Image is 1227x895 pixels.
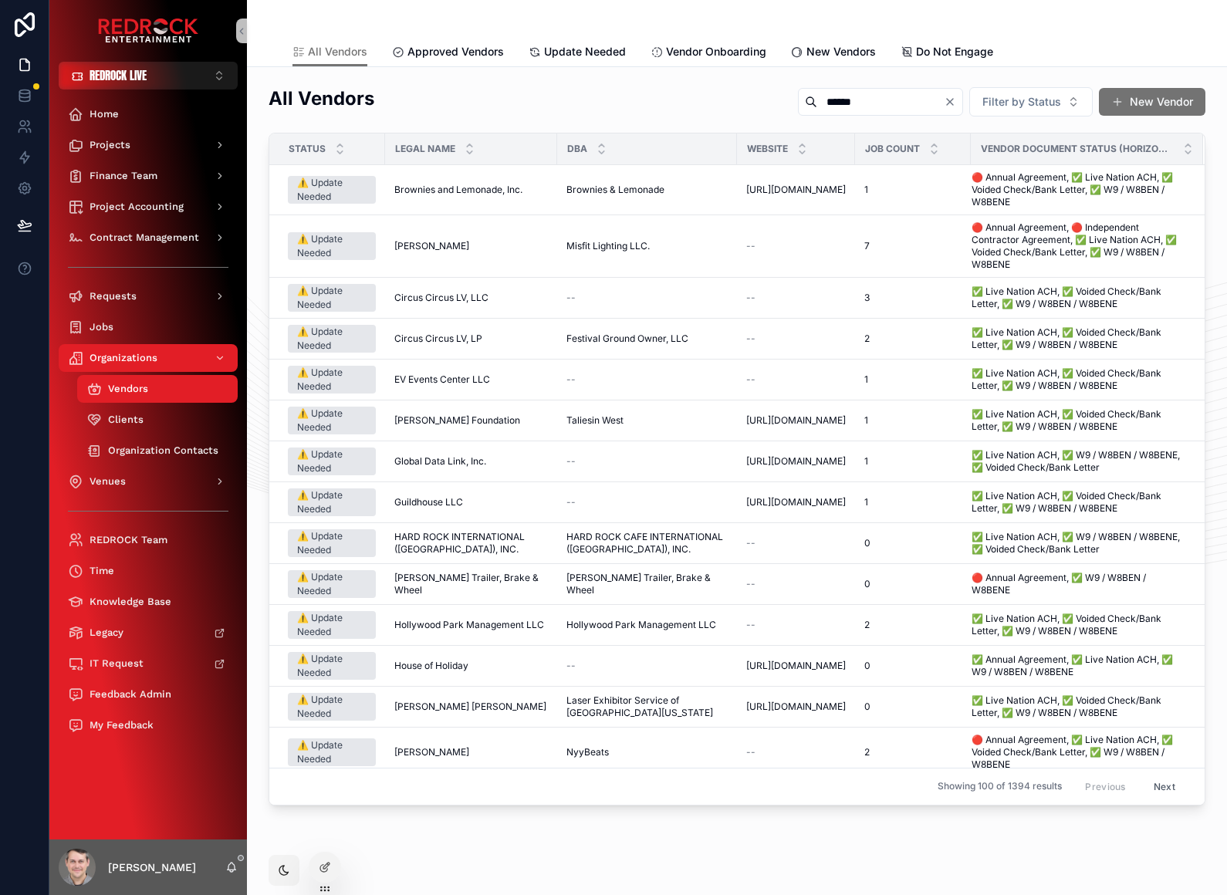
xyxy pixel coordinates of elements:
span: REDROCK LIVE [90,68,147,83]
span: ✅ Live Nation ACH, ✅ Voided Check/Bank Letter, ✅ W9 / W8BEN / W8BENE [972,367,1185,392]
a: ✅ Live Nation ACH, ✅ Voided Check/Bank Letter, ✅ W9 / W8BEN / W8BENE [972,490,1185,515]
span: Do Not Engage [916,44,993,59]
a: 1 [864,455,962,468]
a: Laser Exhibitor Service of [GEOGRAPHIC_DATA][US_STATE] [566,694,728,719]
a: Do Not Engage [901,38,993,69]
span: Organization Contacts [108,444,218,457]
span: -- [746,240,755,252]
a: ⚠️ Update Needed [288,407,376,434]
span: Brownies and Lemonade, Inc. [394,184,522,196]
a: Vendors [77,375,238,403]
a: 1 [864,496,962,508]
a: 2 [864,746,962,758]
span: ✅ Live Nation ACH, ✅ Voided Check/Bank Letter, ✅ W9 / W8BEN / W8BENE [972,285,1185,310]
span: House of Holiday [394,660,468,672]
a: My Feedback [59,711,238,739]
a: -- [746,537,846,549]
a: Misfit Lighting LLC. [566,240,728,252]
span: Showing 100 of 1394 results [938,781,1062,793]
a: 🔴 Annual Agreement, ✅ Live Nation ACH, ✅ Voided Check/Bank Letter, ✅ W9 / W8BEN / W8BENE [972,734,1185,771]
a: ⚠️ Update Needed [288,738,376,766]
a: ✅ Live Nation ACH, ✅ Voided Check/Bank Letter, ✅ W9 / W8BEN / W8BENE [972,408,1185,433]
a: [URL][DOMAIN_NAME] [746,455,846,468]
a: ✅ Live Nation ACH, ✅ W9 / W8BEN / W8BENE, ✅ Voided Check/Bank Letter [972,449,1185,474]
a: Festival Ground Owner, LLC [566,333,728,345]
a: -- [566,496,728,508]
a: Jobs [59,313,238,341]
span: ✅ Live Nation ACH, ✅ Voided Check/Bank Letter, ✅ W9 / W8BEN / W8BENE [972,326,1185,351]
a: Projects [59,131,238,159]
span: 1 [864,496,868,508]
a: Venues [59,468,238,495]
span: Knowledge Base [90,596,171,608]
span: 0 [864,537,870,549]
a: ⚠️ Update Needed [288,447,376,475]
span: [URL][DOMAIN_NAME] [746,660,846,672]
a: [URL][DOMAIN_NAME] [746,701,846,713]
span: -- [566,496,576,508]
a: ✅ Annual Agreement, ✅ Live Nation ACH, ✅ W9 / W8BEN / W8BENE [972,654,1185,678]
span: Projects [90,139,130,151]
span: Brownies & Lemonade [566,184,664,196]
div: scrollable content [49,89,247,759]
span: Legacy [90,626,123,639]
span: ✅ Live Nation ACH, ✅ Voided Check/Bank Letter, ✅ W9 / W8BEN / W8BENE [972,613,1185,637]
span: Project Accounting [90,201,184,213]
a: [URL][DOMAIN_NAME] [746,184,846,196]
button: Next [1143,775,1186,799]
a: 🔴 Annual Agreement, ✅ Live Nation ACH, ✅ Voided Check/Bank Letter, ✅ W9 / W8BEN / W8BENE [972,171,1185,208]
h2: All Vendors [269,86,374,111]
a: 🔴 Annual Agreement, ✅ W9 / W8BEN / W8BENE [972,572,1185,596]
button: New Vendor [1099,88,1205,116]
span: Clients [108,414,144,426]
a: Time [59,557,238,585]
span: REDROCK Team [90,534,167,546]
a: Clients [77,406,238,434]
a: ✅ Live Nation ACH, ✅ Voided Check/Bank Letter, ✅ W9 / W8BEN / W8BENE [972,694,1185,719]
a: ⚠️ Update Needed [288,529,376,557]
span: Approved Vendors [407,44,504,59]
span: -- [566,373,576,386]
a: Hollywood Park Management LLC [566,619,728,631]
a: -- [746,746,846,758]
span: Job Count [865,143,920,155]
span: Venues [90,475,126,488]
span: 1 [864,414,868,427]
span: Misfit Lighting LLC. [566,240,650,252]
a: [PERSON_NAME] Trailer, Brake & Wheel [394,572,548,596]
a: Approved Vendors [392,38,504,69]
span: 1 [864,455,868,468]
span: 0 [864,701,870,713]
span: -- [746,578,755,590]
a: -- [746,240,846,252]
div: ⚠️ Update Needed [297,488,367,516]
a: Finance Team [59,162,238,190]
a: HARD ROCK CAFE INTERNATIONAL ([GEOGRAPHIC_DATA]), INC. [566,531,728,556]
span: -- [746,333,755,345]
span: Jobs [90,321,113,333]
a: 3 [864,292,962,304]
a: ⚠️ Update Needed [288,693,376,721]
a: -- [566,660,728,672]
a: 0 [864,578,962,590]
a: Organizations [59,344,238,372]
a: ⚠️ Update Needed [288,366,376,393]
span: ✅ Live Nation ACH, ✅ W9 / W8BEN / W8BENE, ✅ Voided Check/Bank Letter [972,531,1185,556]
span: Finance Team [90,170,157,182]
span: Status [289,143,326,155]
div: ⚠️ Update Needed [297,693,367,721]
span: Festival Ground Owner, LLC [566,333,688,345]
a: -- [746,578,846,590]
a: -- [746,619,846,631]
a: ⚠️ Update Needed [288,611,376,639]
a: Knowledge Base [59,588,238,616]
a: REDROCK Team [59,526,238,554]
span: [PERSON_NAME] [394,746,469,758]
span: Website [747,143,788,155]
